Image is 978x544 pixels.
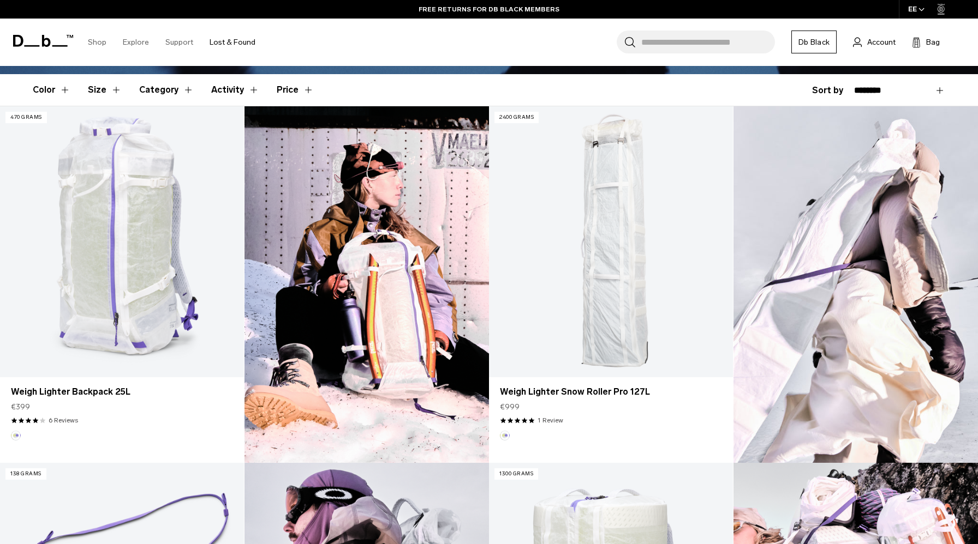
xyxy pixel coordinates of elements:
a: Weigh Lighter Snow Roller Pro 127L [500,385,722,398]
a: 6 reviews [49,415,78,425]
a: Db Black [791,31,837,53]
p: 2400 grams [494,112,539,123]
a: Lost & Found [210,23,255,62]
a: Shop [88,23,106,62]
a: Support [165,23,193,62]
a: Weigh Lighter Backpack 25L [11,385,233,398]
img: Content block image [244,106,489,463]
a: Explore [123,23,149,62]
button: Toggle Filter [211,74,259,106]
button: Toggle Filter [33,74,70,106]
a: FREE RETURNS FOR DB BLACK MEMBERS [419,4,559,14]
span: Bag [926,37,940,48]
nav: Main Navigation [80,19,264,66]
span: €399 [11,401,30,413]
p: 138 grams [5,468,46,480]
button: Aurora [500,431,510,440]
p: 1300 grams [494,468,538,480]
img: Content block image [733,106,978,463]
button: Aurora [11,431,21,440]
a: Weigh Lighter Snow Roller Pro 127L [489,106,733,377]
button: Toggle Filter [88,74,122,106]
a: 1 reviews [538,415,563,425]
span: €999 [500,401,520,413]
button: Toggle Filter [139,74,194,106]
button: Bag [912,35,940,49]
p: 470 grams [5,112,47,123]
button: Toggle Price [277,74,314,106]
span: Account [867,37,896,48]
a: Account [853,35,896,49]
